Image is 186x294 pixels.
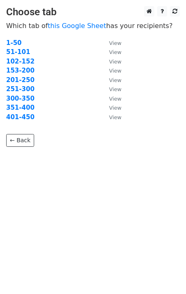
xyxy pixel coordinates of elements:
a: View [101,58,121,65]
a: 351-400 [6,104,35,111]
h3: Choose tab [6,6,180,18]
a: View [101,95,121,102]
a: 51-101 [6,48,30,56]
a: 1-50 [6,39,22,47]
a: View [101,48,121,56]
a: 401-450 [6,113,35,121]
a: View [101,76,121,84]
p: Which tab of has your recipients? [6,21,180,30]
a: 102-152 [6,58,35,65]
small: View [109,86,121,92]
a: 153-200 [6,67,35,74]
small: View [109,40,121,46]
small: View [109,114,121,120]
a: 201-250 [6,76,35,84]
a: View [101,113,121,121]
a: View [101,39,121,47]
a: 300-350 [6,95,35,102]
a: View [101,67,121,74]
a: this Google Sheet [48,22,106,30]
small: View [109,59,121,65]
a: View [101,85,121,93]
small: View [109,96,121,102]
small: View [109,68,121,74]
small: View [109,49,121,55]
small: View [109,105,121,111]
a: 251-300 [6,85,35,93]
a: ← Back [6,134,34,147]
a: View [101,104,121,111]
small: View [109,77,121,83]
